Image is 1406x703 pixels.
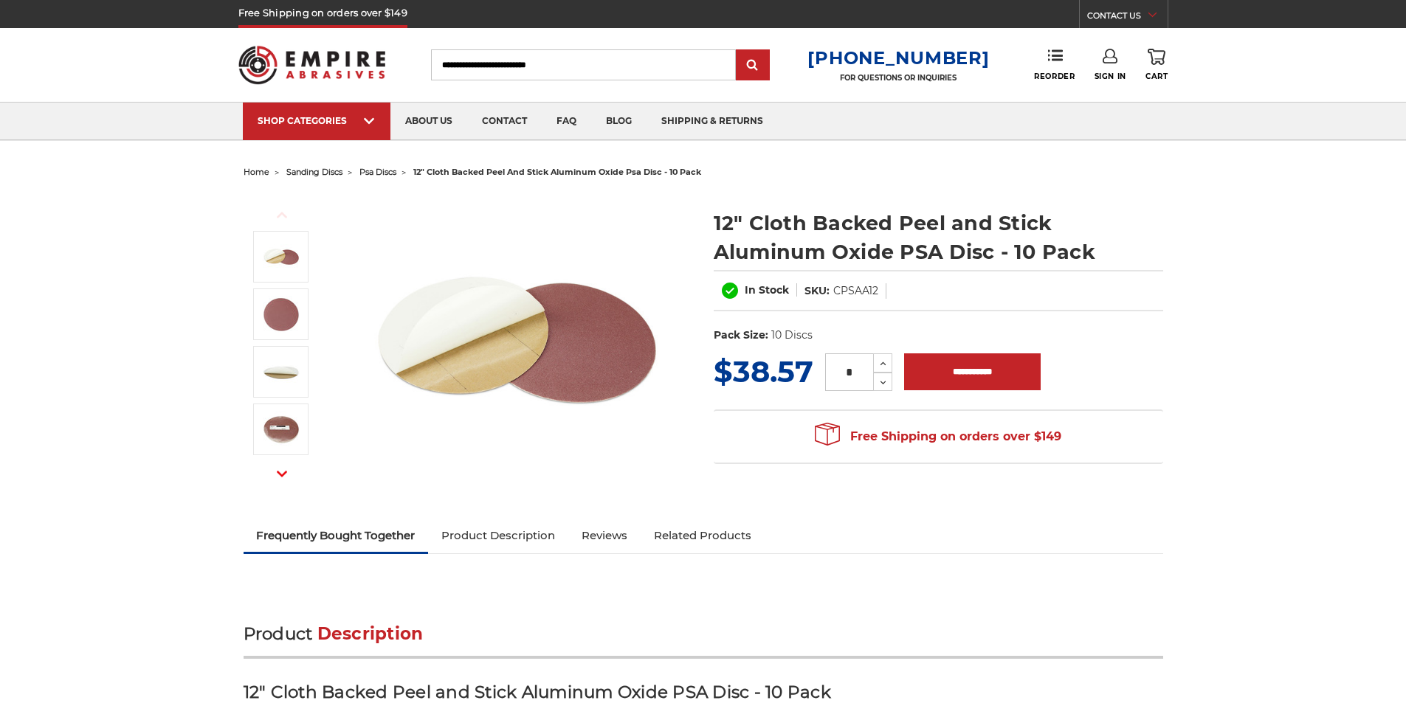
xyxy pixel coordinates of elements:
input: Submit [738,51,768,80]
a: home [244,167,269,177]
strong: 12" Cloth Backed Peel and Stick Aluminum Oxide PSA Disc - 10 Pack [244,682,831,702]
img: Empire Abrasives [238,36,386,94]
img: sticky backed sanding disc [263,353,300,390]
div: SHOP CATEGORIES [258,115,376,126]
a: Frequently Bought Together [244,519,429,552]
dd: CPSAA12 [833,283,878,299]
p: FOR QUESTIONS OR INQUIRIES [807,73,989,83]
span: Reorder [1034,72,1075,81]
span: $38.57 [714,353,813,389]
button: Next [264,458,300,490]
span: Free Shipping on orders over $149 [815,422,1061,451]
a: psa discs [359,167,396,177]
a: about us [390,103,467,140]
span: Description [317,623,424,644]
img: peel and stick psa aluminum oxide disc [263,296,300,333]
a: Related Products [641,519,765,552]
dt: Pack Size: [714,328,768,343]
a: [PHONE_NUMBER] [807,47,989,69]
dt: SKU: [804,283,830,299]
span: Product [244,623,313,644]
img: 12 inch Aluminum Oxide PSA Sanding Disc with Cloth Backing [370,193,665,488]
span: 12" cloth backed peel and stick aluminum oxide psa disc - 10 pack [413,167,701,177]
a: Reorder [1034,49,1075,80]
button: Previous [264,199,300,231]
span: In Stock [745,283,789,297]
dd: 10 Discs [771,328,813,343]
a: Product Description [428,519,568,552]
img: clothed backed AOX PSA - 10 Pack [263,411,300,448]
h1: 12" Cloth Backed Peel and Stick Aluminum Oxide PSA Disc - 10 Pack [714,209,1163,266]
a: blog [591,103,647,140]
a: faq [542,103,591,140]
span: Cart [1145,72,1168,81]
a: CONTACT US [1087,7,1168,28]
a: sanding discs [286,167,342,177]
img: 12 inch Aluminum Oxide PSA Sanding Disc with Cloth Backing [263,238,300,275]
span: Sign In [1095,72,1126,81]
a: Cart [1145,49,1168,81]
a: Reviews [568,519,641,552]
a: shipping & returns [647,103,778,140]
a: contact [467,103,542,140]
